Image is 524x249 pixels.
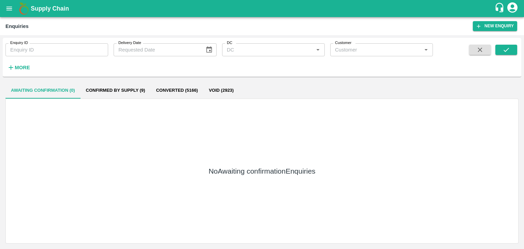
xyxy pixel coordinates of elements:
[227,40,232,46] label: DC
[81,82,151,99] button: Confirmed by supply (9)
[5,43,108,56] input: Enquiry ID
[114,43,200,56] input: Requested Date
[494,2,506,15] div: customer-support
[203,82,239,99] button: Void (2923)
[422,45,431,54] button: Open
[10,40,28,46] label: Enquiry ID
[335,40,351,46] label: Customer
[332,45,420,54] input: Customer
[150,82,203,99] button: Converted (5166)
[224,45,311,54] input: DC
[314,45,322,54] button: Open
[31,5,69,12] b: Supply Chain
[203,43,216,56] button: Choose date
[208,166,315,176] h5: No Awaiting confirmation Enquiries
[5,22,29,31] div: Enquiries
[15,65,30,70] strong: More
[5,62,32,73] button: More
[1,1,17,16] button: open drawer
[118,40,141,46] label: Delivery Date
[5,82,81,99] button: Awaiting confirmation (0)
[17,2,31,15] img: logo
[473,21,517,31] button: New Enquiry
[31,4,494,13] a: Supply Chain
[506,1,519,16] div: account of current user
